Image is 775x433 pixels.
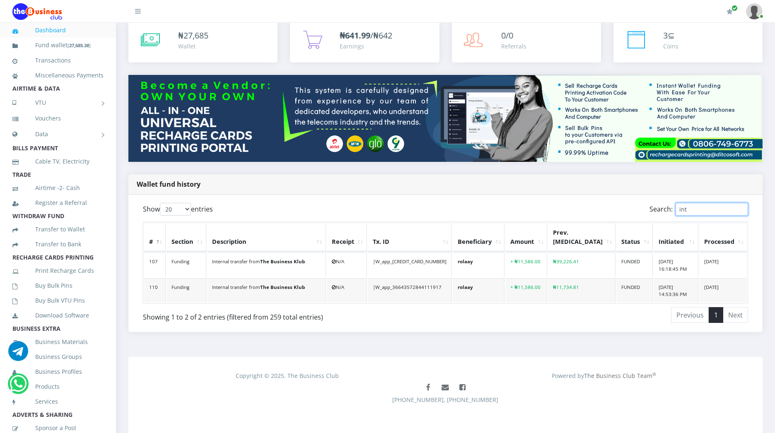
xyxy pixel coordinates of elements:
th: Status: activate to sort column ascending [616,223,653,252]
a: Data [12,124,104,144]
div: Coins [663,42,678,51]
b: The Business Klub [260,284,305,290]
a: Dashboard [12,21,104,40]
b: 27,685.38 [69,42,89,48]
a: Fund wallet[27,685.38] [12,36,104,55]
sup: ® [652,371,656,377]
a: ₦27,685 Wallet [128,21,278,63]
td: [DATE] [699,253,747,277]
td: [DATE] 16:18:45 PM [654,253,698,277]
a: Print Recharge Cards [12,261,104,280]
td: FUNDED [616,253,653,277]
div: Showing 1 to 2 of 2 entries (filtered from 259 total entries) [143,306,388,322]
td: rolaay [453,253,505,277]
img: Logo [12,3,62,20]
a: Buy Bulk Pins [12,276,104,295]
a: The Business Club Team® [584,372,656,380]
td: 110 [144,278,166,303]
td: ₦11,734.81 [548,278,616,303]
a: 0/0 Referrals [452,21,601,63]
th: Prev. Bal: activate to sort column ascending [548,223,616,252]
td: N/A [327,278,367,303]
a: 1 [709,307,723,323]
td: N/A [327,253,367,277]
a: Download Software [12,306,104,325]
img: multitenant_rcp.png [128,75,763,162]
th: Description: activate to sort column ascending [207,223,326,252]
div: ₦ [178,29,208,42]
th: #: activate to sort column descending [144,223,166,252]
a: Chat for support [10,380,27,394]
a: Products [12,377,104,396]
img: User [746,3,763,19]
div: Copyright © 2025. The Business Club [129,371,446,380]
td: ₦39,226.41 [548,253,616,277]
a: Business Materials [12,332,104,351]
a: Join The Business Club Group [455,380,470,395]
label: Search: [649,203,748,216]
td: |W_app_[CREDIT_CARD_NUMBER] [368,253,452,277]
td: FUNDED [616,278,653,303]
span: Renew/Upgrade Subscription [732,5,738,11]
a: Mail us [438,380,453,395]
select: Showentries [160,203,191,216]
a: Airtime -2- Cash [12,178,104,197]
b: The Business Klub [260,258,305,265]
a: Like The Business Club Page [421,380,436,395]
div: Referrals [502,42,527,51]
div: [PHONE_NUMBER], [PHONE_NUMBER] [135,380,756,421]
a: Transactions [12,51,104,70]
th: Receipt: activate to sort column ascending [327,223,367,252]
td: [DATE] 14:53:36 PM [654,278,698,303]
label: Show entries [143,203,213,216]
td: Funding [167,253,206,277]
th: Processed: activate to sort column ascending [699,223,747,252]
span: 27,685 [183,30,208,41]
strong: Wallet fund history [137,180,200,189]
div: Powered by [446,371,763,380]
a: Vouchers [12,109,104,128]
a: Cable TV, Electricity [12,152,104,171]
a: Miscellaneous Payments [12,66,104,85]
i: Renew/Upgrade Subscription [727,8,733,15]
th: Beneficiary: activate to sort column ascending [453,223,505,252]
th: Amount: activate to sort column ascending [505,223,547,252]
td: + ₦11,586.00 [505,278,547,303]
a: ₦641.99/₦642 Earnings [290,21,439,63]
a: Chat for support [8,347,28,361]
a: Register a Referral [12,193,104,212]
a: Buy Bulk VTU Pins [12,291,104,310]
span: 0/0 [502,30,514,41]
a: VTU [12,92,104,113]
td: |W_app_36643572844111917 [368,278,452,303]
td: Funding [167,278,206,303]
td: [DATE] [699,278,747,303]
small: [ ] [68,42,91,48]
b: ₦641.99 [340,30,370,41]
a: Business Groups [12,347,104,366]
span: 3 [663,30,668,41]
th: Initiated: activate to sort column ascending [654,223,698,252]
td: 107 [144,253,166,277]
div: ⊆ [663,29,678,42]
div: Wallet [178,42,208,51]
td: Internal transfer from [207,253,326,277]
td: + ₦11,586.00 [505,253,547,277]
th: Tx. ID: activate to sort column ascending [368,223,452,252]
a: Transfer to Wallet [12,220,104,239]
th: Section: activate to sort column ascending [167,223,206,252]
span: /₦642 [340,30,392,41]
td: rolaay [453,278,505,303]
div: Earnings [340,42,392,51]
a: Transfer to Bank [12,235,104,254]
td: Internal transfer from [207,278,326,303]
a: Services [12,392,104,411]
input: Search: [676,203,748,216]
a: Business Profiles [12,362,104,381]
